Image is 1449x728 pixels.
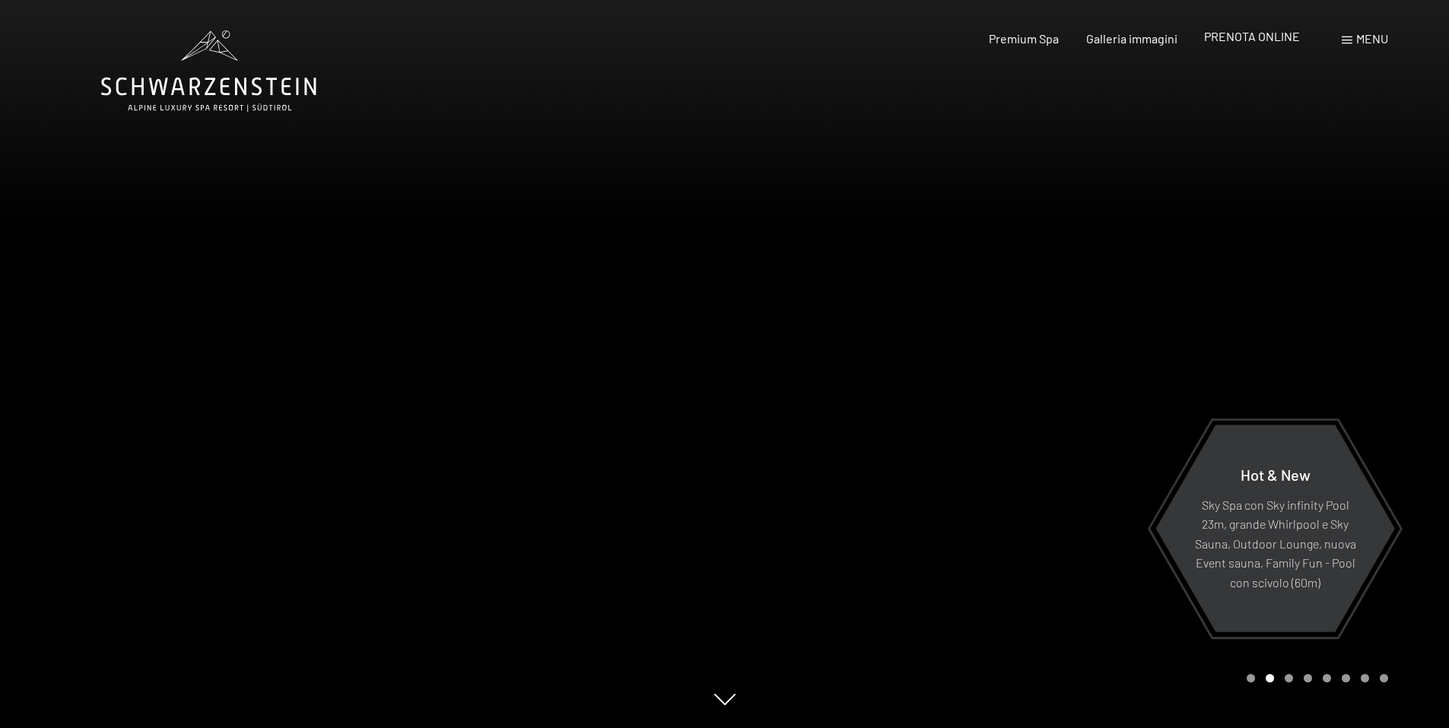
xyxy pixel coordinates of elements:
div: Carousel Page 7 [1361,674,1369,682]
a: Galleria immagini [1086,31,1177,46]
div: Carousel Page 5 [1323,674,1331,682]
a: Premium Spa [989,31,1059,46]
div: Carousel Page 2 (Current Slide) [1266,674,1274,682]
div: Carousel Page 4 [1304,674,1312,682]
span: Hot & New [1241,465,1311,483]
div: Carousel Page 3 [1285,674,1293,682]
a: Hot & New Sky Spa con Sky infinity Pool 23m, grande Whirlpool e Sky Sauna, Outdoor Lounge, nuova ... [1155,424,1396,633]
div: Carousel Page 8 [1380,674,1388,682]
a: PRENOTA ONLINE [1204,29,1300,43]
div: Carousel Page 1 [1247,674,1255,682]
div: Carousel Page 6 [1342,674,1350,682]
p: Sky Spa con Sky infinity Pool 23m, grande Whirlpool e Sky Sauna, Outdoor Lounge, nuova Event saun... [1193,494,1358,592]
span: Menu [1356,31,1388,46]
div: Carousel Pagination [1241,674,1388,682]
